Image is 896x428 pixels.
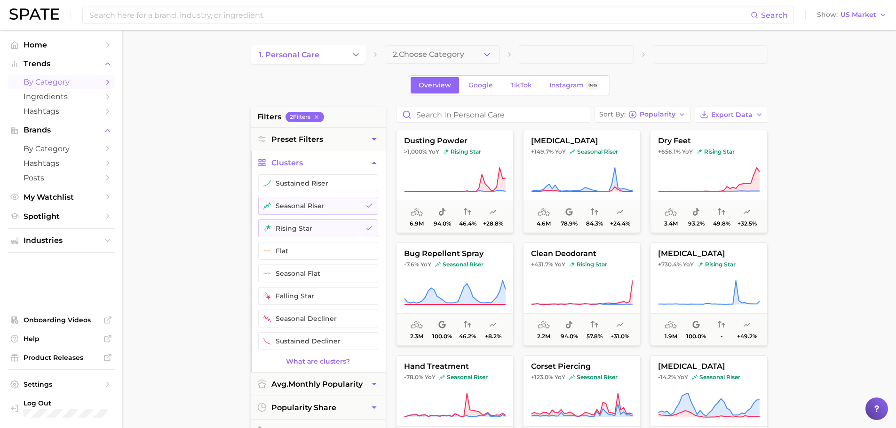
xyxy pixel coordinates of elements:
[24,60,99,68] span: Trends
[711,111,753,119] span: Export Data
[271,380,363,389] span: monthly popularity
[569,262,575,267] img: rising star
[396,130,514,233] button: dusting powder>1,000% YoYrising starrising star6.9m94.0%46.4%+28.8%
[658,261,682,268] span: +730.4%
[251,45,346,64] a: 1. personal care
[658,148,681,155] span: +656.1%
[435,262,441,267] img: seasonal riser
[393,50,464,59] span: 2. Choose Category
[24,335,99,343] span: Help
[439,374,445,380] img: seasonal riser
[432,333,452,340] span: 100.0%
[616,319,624,331] span: popularity predicted growth: Uncertain
[263,315,271,322] img: seasonal decliner
[8,123,115,137] button: Brands
[468,81,493,89] span: Google
[24,399,153,407] span: Log Out
[263,247,271,255] img: flat
[8,38,115,52] a: Home
[523,242,641,346] button: clean deodorant+431.7% YoYrising starrising star2.2m94.0%57.8%+31.0%
[346,45,366,64] button: Change Category
[692,374,740,381] span: seasonal riser
[588,81,597,89] span: Beta
[682,148,693,156] span: YoY
[555,374,565,381] span: YoY
[24,380,99,389] span: Settings
[698,262,703,267] img: rising star
[665,319,677,331] span: average monthly popularity: Medium Popularity
[420,261,431,268] span: YoY
[438,207,446,218] span: popularity share: TikTok
[677,374,688,381] span: YoY
[263,179,271,187] img: sustained riser
[665,207,677,218] span: average monthly popularity: High Popularity
[251,358,386,366] a: What are clusters?
[569,374,618,381] span: seasonal riser
[817,12,838,17] span: Show
[24,316,99,324] span: Onboarding Videos
[396,242,514,346] button: bug repellent spray-7.6% YoYseasonal riserseasonal riser2.3m100.0%46.2%+8.2%
[523,137,640,145] span: [MEDICAL_DATA]
[737,333,757,340] span: +49.2%
[8,171,115,185] a: Posts
[24,236,99,245] span: Industries
[743,319,751,331] span: popularity predicted growth: Likely
[815,9,889,21] button: ShowUS Market
[594,107,691,123] button: Sort ByPopularity
[459,333,476,340] span: 46.2%
[258,332,378,350] button: sustained decliner
[8,57,115,71] button: Trends
[24,173,99,182] span: Posts
[24,212,99,221] span: Spotlight
[271,403,336,412] span: popularity share
[697,148,735,156] span: rising star
[686,333,706,340] span: 100.0%
[263,225,271,232] img: rising star
[692,207,700,218] span: popularity share: TikTok
[698,261,736,268] span: rising star
[263,292,271,300] img: falling star
[650,137,767,145] span: dry feet
[464,207,471,218] span: popularity convergence: Medium Convergence
[555,261,565,268] span: YoY
[569,374,575,380] img: seasonal riser
[258,174,378,192] button: sustained riser
[263,270,271,277] img: seasonal flat
[459,220,476,227] span: 46.4%
[8,156,115,171] a: Hashtags
[692,319,700,331] span: popularity share: Google
[587,333,603,340] span: 57.8%
[489,319,497,331] span: popularity predicted growth: Uncertain
[531,374,553,381] span: +123.0%
[538,319,550,331] span: average monthly popularity: Medium Popularity
[531,261,553,268] span: +431.7%
[24,144,99,153] span: by Category
[24,92,99,101] span: Ingredients
[591,319,598,331] span: popularity convergence: Medium Convergence
[24,107,99,116] span: Hashtags
[640,112,675,117] span: Popularity
[569,261,607,268] span: rising star
[8,350,115,365] a: Product Releases
[396,362,513,371] span: hand treatment
[258,310,378,327] button: seasonal decliner
[8,190,115,204] a: My Watchlist
[8,141,115,156] a: by Category
[650,362,767,371] span: [MEDICAL_DATA]
[8,332,115,346] a: Help
[599,112,626,117] span: Sort By
[591,207,598,218] span: popularity convergence: Very High Convergence
[713,220,730,227] span: 49.8%
[410,333,423,340] span: 2.3m
[396,249,513,258] span: bug repellent spray
[8,75,115,89] a: by Category
[464,319,471,331] span: popularity convergence: Medium Convergence
[761,11,788,20] span: Search
[258,242,378,260] button: flat
[285,112,324,122] button: 2Filters
[489,207,497,218] span: popularity predicted growth: Uncertain
[718,319,725,331] span: popularity convergence: Insufficient Data
[502,77,540,93] a: TikTok
[718,207,725,218] span: popularity convergence: Medium Convergence
[610,220,630,227] span: +24.4%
